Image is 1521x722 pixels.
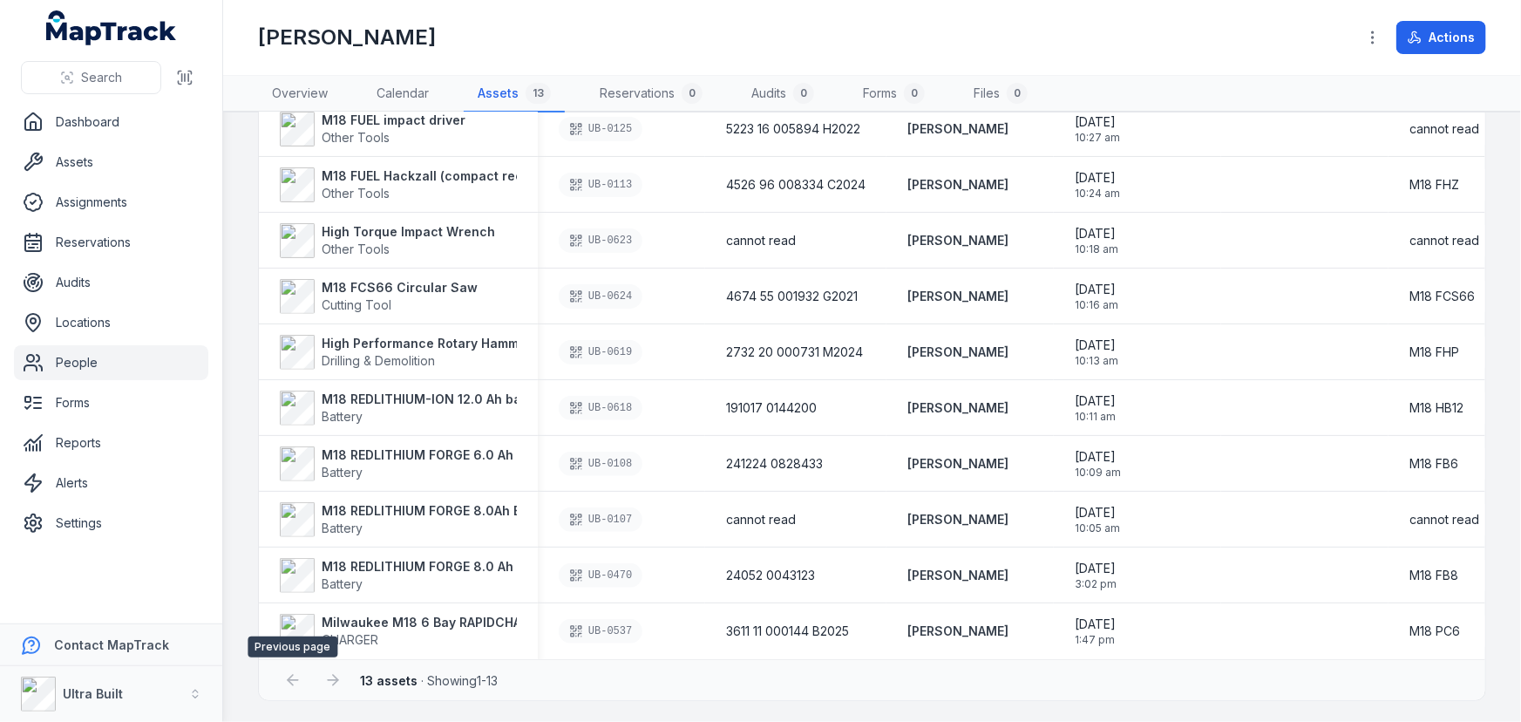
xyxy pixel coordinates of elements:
span: Other Tools [322,186,390,201]
a: Reports [14,426,208,460]
strong: M18 REDLITHIUM-ION 12.0 Ah battery [322,391,550,408]
strong: High Torque Impact Wrench [322,223,495,241]
span: M18 FHP [1409,344,1459,361]
span: [DATE] [1075,616,1116,633]
time: 12/08/2025, 10:27:36 am [1075,113,1120,145]
a: M18 FUEL impact driverOther Tools [280,112,465,146]
strong: M18 FUEL Hackzall (compact reciprocating saw) [322,167,620,185]
time: 12/08/2025, 10:13:26 am [1075,337,1118,368]
time: 02/07/2025, 1:47:36 pm [1075,616,1116,647]
span: 4526 96 008334 C2024 [726,176,866,194]
button: Search [21,61,161,94]
a: M18 REDLITHIUM FORGE 8.0Ah BatteryBattery [280,502,558,537]
strong: Milwaukee M18 6 Bay RAPIDCHARGER [322,614,553,631]
strong: M18 REDLITHIUM FORGE 8.0 Ah battery [322,558,561,576]
span: 10:18 am [1075,242,1118,256]
span: 191017 0144200 [726,399,817,417]
div: 13 [526,83,551,104]
a: Assignments [14,185,208,220]
span: 10:27 am [1075,131,1120,145]
button: Actions [1396,21,1486,54]
a: M18 REDLITHIUM FORGE 8.0 Ah batteryBattery [280,558,561,593]
span: M18 FB8 [1409,567,1458,584]
span: M18 FCS66 [1409,288,1475,305]
strong: [PERSON_NAME] [907,176,1008,194]
span: [DATE] [1075,169,1120,187]
a: M18 REDLITHIUM FORGE 6.0 Ah batteryBattery [280,446,561,481]
a: Reservations [14,225,208,260]
div: 0 [682,83,703,104]
a: Dashboard [14,105,208,140]
span: [DATE] [1075,448,1121,466]
span: Battery [322,409,363,424]
time: 03/07/2025, 3:02:57 pm [1075,560,1117,591]
a: Audits0 [737,76,828,112]
div: 0 [793,83,814,104]
a: Forms [14,385,208,420]
a: [PERSON_NAME] [907,623,1008,640]
a: [PERSON_NAME] [907,120,1008,138]
a: [PERSON_NAME] [907,399,1008,417]
div: UB-0470 [559,563,642,588]
time: 12/08/2025, 10:11:05 am [1075,392,1116,424]
span: [DATE] [1075,560,1117,577]
span: Cutting Tool [322,297,391,312]
span: 10:24 am [1075,187,1120,201]
a: M18 FCS66 Circular SawCutting Tool [280,279,478,314]
span: 24052 0043123 [726,567,815,584]
time: 12/08/2025, 10:24:55 am [1075,169,1120,201]
div: 0 [904,83,925,104]
span: M18 FB6 [1409,455,1458,473]
div: UB-0108 [559,452,642,476]
div: UB-0624 [559,284,642,309]
time: 12/08/2025, 10:09:25 am [1075,448,1121,480]
div: UB-0623 [559,228,642,253]
time: 12/08/2025, 10:18:22 am [1075,225,1118,256]
strong: M18 REDLITHIUM FORGE 8.0Ah Battery [322,502,558,520]
span: 10:05 am [1075,521,1120,535]
strong: High Performance Rotary Hammer [322,335,532,352]
strong: Ultra Built [63,686,123,701]
span: [DATE] [1075,337,1118,354]
span: [DATE] [1075,225,1118,242]
span: [DATE] [1075,281,1118,298]
span: Drilling & Demolition [322,353,435,368]
strong: 13 assets [360,673,418,688]
a: [PERSON_NAME] [907,232,1008,249]
a: [PERSON_NAME] [907,288,1008,305]
div: UB-0619 [559,340,642,364]
div: UB-0537 [559,619,642,644]
a: Forms0 [849,76,939,112]
span: CHARGER [322,632,378,647]
span: Battery [322,465,363,480]
strong: Contact MapTrack [54,637,169,652]
h1: [PERSON_NAME] [258,24,436,51]
div: UB-0107 [559,507,642,532]
span: cannot read [726,232,796,249]
div: UB-0618 [559,396,642,420]
span: Other Tools [322,242,390,256]
span: 10:16 am [1075,298,1118,312]
time: 12/08/2025, 10:16:19 am [1075,281,1118,312]
a: [PERSON_NAME] [907,455,1008,473]
span: 3611 11 000144 B2025 [726,623,849,640]
strong: M18 FUEL impact driver [322,112,465,129]
a: [PERSON_NAME] [907,344,1008,361]
span: 10:13 am [1075,354,1118,368]
div: UB-0125 [559,117,642,141]
span: 3:02 pm [1075,577,1117,591]
strong: M18 REDLITHIUM FORGE 6.0 Ah battery [322,446,561,464]
span: 1:47 pm [1075,633,1116,647]
strong: M18 FCS66 Circular Saw [322,279,478,296]
a: [PERSON_NAME] [907,567,1008,584]
a: Alerts [14,466,208,501]
a: Milwaukee M18 6 Bay RAPIDCHARGERCHARGER [280,614,553,649]
a: People [14,345,208,380]
span: Battery [322,576,363,591]
a: Overview [258,76,342,112]
span: [DATE] [1075,504,1120,521]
